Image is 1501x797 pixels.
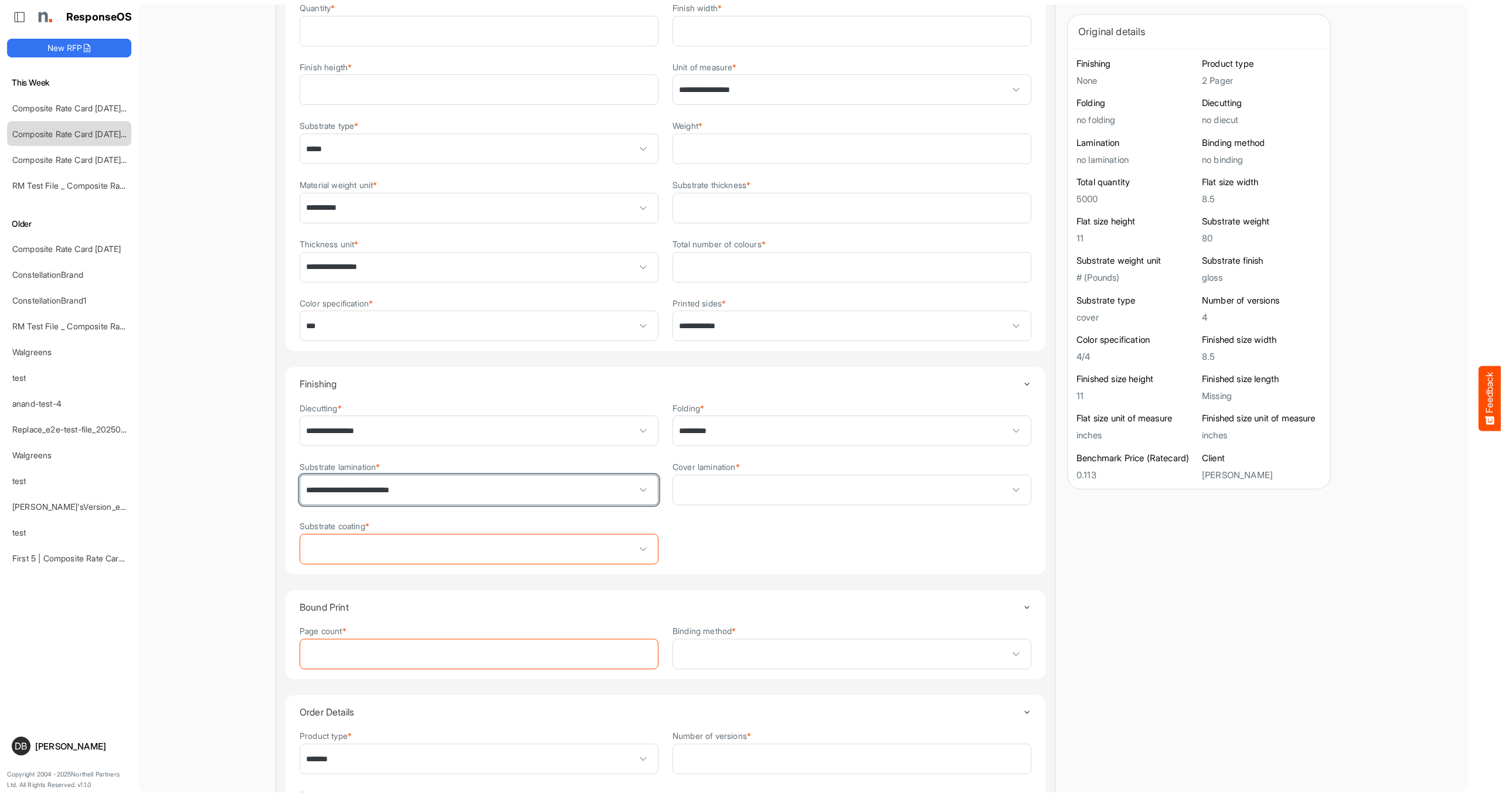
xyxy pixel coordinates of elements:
h5: 8.5 [1202,352,1322,362]
h5: no lamination [1076,155,1196,165]
h5: 5000 [1076,194,1196,204]
h6: Benchmark Price (Ratecard) [1076,452,1196,464]
h6: Finished size width [1202,334,1322,346]
h5: [PERSON_NAME] [1202,470,1322,480]
a: Replace_e2e-test-file_20250604_111803 [12,424,163,434]
h6: Lamination [1076,137,1196,149]
label: Cover lamination [673,462,740,471]
label: Diecutting [300,404,342,413]
h6: Folding [1076,97,1196,109]
label: Folding [673,404,704,413]
h5: 8.5 [1202,194,1322,204]
h6: Client [1202,452,1322,464]
label: Thickness unit [300,240,358,248]
h6: Flat size height [1076,216,1196,227]
h5: inches [1076,430,1196,440]
img: Northell [32,5,56,29]
h6: Substrate finish [1202,255,1322,267]
a: ConstellationBrand1 [12,295,86,305]
h5: gloss [1202,273,1322,282]
h6: Total quantity [1076,176,1196,188]
h5: no diecut [1202,115,1322,125]
a: Walgreens [12,347,52,357]
button: Feedback [1479,366,1501,431]
h5: None [1076,76,1196,86]
label: Unit of measure [673,63,737,71]
h5: 0.113 [1076,470,1196,480]
div: [PERSON_NAME] [35,742,127,751]
h6: Diecutting [1202,97,1322,109]
a: test [12,476,26,486]
label: Binding method [673,626,736,635]
h6: This Week [7,76,131,89]
h6: Older [7,217,131,230]
h4: Finishing [300,379,1023,389]
h5: 4 [1202,312,1322,322]
label: Printed sides [673,299,726,308]
h4: Bound Print [300,602,1023,612]
a: First 5 | Composite Rate Card [DATE] [12,553,152,563]
h4: Order Details [300,707,1023,717]
label: Page count [300,626,347,635]
a: test [12,373,26,383]
a: [PERSON_NAME]'sVersion_e2e-test-file_20250604_111803 [12,502,232,512]
a: RM Test File _ Composite Rate Card [DATE] [12,321,176,331]
label: Finish heigth [300,63,352,71]
label: Weight [673,121,702,130]
h5: 80 [1202,233,1322,243]
summary: Toggle content [300,695,1031,729]
a: anand-test-4 [12,398,62,408]
h5: 2 Pager [1202,76,1322,86]
label: Substrate type [300,121,358,130]
summary: Toggle content [300,367,1031,401]
h6: Finished size height [1076,373,1196,385]
h5: 4/4 [1076,352,1196,362]
p: Copyright 2004 - 2025 Northell Partners Ltd. All Rights Reserved. v 1.1.0 [7,769,131,790]
summary: Toggle content [300,590,1031,624]
a: test [12,527,26,537]
span: DB [15,741,27,751]
label: Number of versions [673,731,751,740]
label: Substrate thickness [673,180,750,189]
h6: Finishing [1076,58,1196,70]
a: Composite Rate Card [DATE] [12,244,121,254]
h6: Color specification [1076,334,1196,346]
h6: Product type [1202,58,1322,70]
h5: cover [1076,312,1196,322]
a: Composite Rate Card [DATE]_smaller [12,103,151,113]
label: Quantity [300,4,335,12]
h6: Substrate weight unit [1076,255,1196,267]
a: RM Test File _ Composite Rate Card [DATE] [12,180,176,190]
h6: Substrate weight [1202,216,1322,227]
label: Product type [300,731,352,740]
h5: inches [1202,430,1322,440]
h6: Flat size unit of measure [1076,413,1196,424]
h5: Missing [1202,391,1322,401]
h5: # (Pounds) [1076,273,1196,282]
a: Composite Rate Card [DATE]_smaller [12,155,151,165]
h5: no folding [1076,115,1196,125]
h6: Substrate type [1076,295,1196,306]
label: Substrate coating [300,522,369,530]
a: ConstellationBrand [12,270,83,280]
h6: Flat size width [1202,176,1322,188]
label: Material weight unit [300,180,377,189]
button: New RFP [7,39,131,57]
h5: no binding [1202,155,1322,165]
h6: Finished size unit of measure [1202,413,1322,424]
h6: Finished size length [1202,373,1322,385]
label: Finish width [673,4,722,12]
h5: 11 [1076,391,1196,401]
h6: Number of versions [1202,295,1322,306]
h6: Binding method [1202,137,1322,149]
h1: ResponseOS [66,11,133,23]
label: Color specification [300,299,373,308]
h5: 11 [1076,233,1196,243]
div: Original details [1078,23,1320,40]
a: Walgreens [12,450,52,460]
label: Total number of colours [673,240,766,248]
label: Substrate lamination [300,462,380,471]
a: Composite Rate Card [DATE]_smaller [12,129,151,139]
